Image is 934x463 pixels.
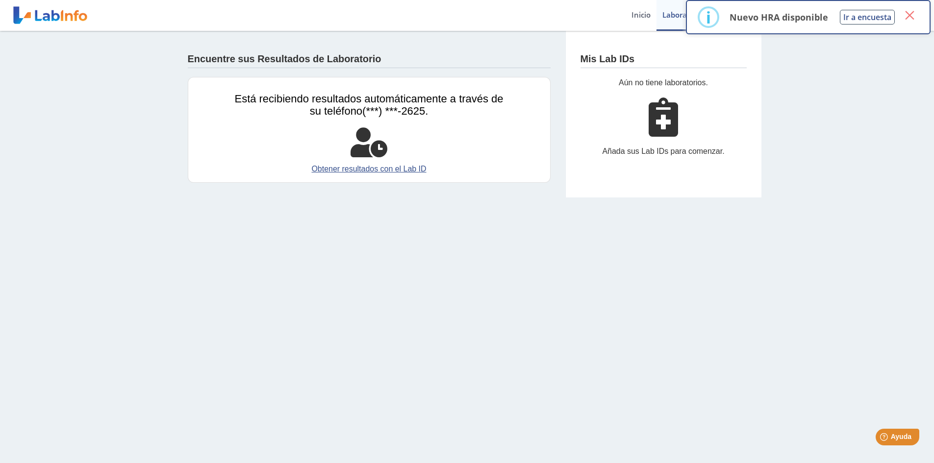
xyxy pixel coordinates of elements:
div: i [706,8,711,26]
h4: Encuentre sus Resultados de Laboratorio [188,53,381,65]
p: Nuevo HRA disponible [730,11,828,23]
iframe: Help widget launcher [847,425,923,452]
button: Ir a encuesta [840,10,895,24]
div: Aún no tiene laboratorios. [581,77,747,89]
button: Close this dialog [901,6,918,24]
a: Obtener resultados con el Lab ID [235,163,504,175]
div: Añada sus Lab IDs para comenzar. [581,146,747,157]
span: Está recibiendo resultados automáticamente a través de su teléfono [235,93,504,117]
h4: Mis Lab IDs [581,53,635,65]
